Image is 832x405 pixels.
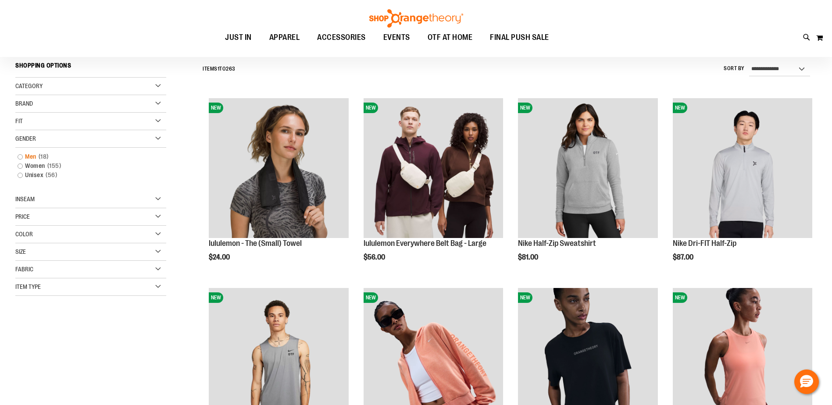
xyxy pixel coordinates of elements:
[15,117,23,124] span: Fit
[518,292,532,303] span: NEW
[203,62,236,76] h2: Items to
[668,94,817,283] div: product
[364,103,378,113] span: NEW
[481,28,558,48] a: FINAL PUSH SALE
[43,171,59,180] span: 56
[317,28,366,47] span: ACCESSORIES
[518,98,657,239] a: Nike Half-Zip SweatshirtNEW
[518,103,532,113] span: NEW
[794,369,819,394] button: Hello, have a question? Let’s chat.
[209,239,302,248] a: lululemon - The (Small) Towel
[518,98,657,238] img: Nike Half-Zip Sweatshirt
[15,195,35,202] span: Inseam
[364,239,486,248] a: lululemon Everywhere Belt Bag - Large
[209,98,348,238] img: lululemon - The (Small) Towel
[15,100,33,107] span: Brand
[15,266,33,273] span: Fabric
[490,28,549,47] span: FINAL PUSH SALE
[13,152,158,161] a: Men18
[518,253,539,261] span: $81.00
[15,248,26,255] span: Size
[13,171,158,180] a: Unisex56
[673,253,695,261] span: $87.00
[428,28,473,47] span: OTF AT HOME
[15,283,41,290] span: Item Type
[209,292,223,303] span: NEW
[359,94,507,283] div: product
[724,65,745,72] label: Sort By
[518,239,596,248] a: Nike Half-Zip Sweatshirt
[209,253,231,261] span: $24.00
[308,28,375,48] a: ACCESSORIES
[36,152,51,161] span: 18
[375,28,419,48] a: EVENTS
[673,103,687,113] span: NEW
[13,161,158,171] a: Women155
[383,28,410,47] span: EVENTS
[225,28,252,47] span: JUST IN
[15,82,43,89] span: Category
[673,98,812,238] img: Nike Dri-FIT Half-Zip
[209,103,223,113] span: NEW
[364,98,503,239] a: lululemon Everywhere Belt Bag - LargeNEW
[364,253,386,261] span: $56.00
[15,213,30,220] span: Price
[673,239,736,248] a: Nike Dri-FIT Half-Zip
[218,66,220,72] span: 1
[673,98,812,239] a: Nike Dri-FIT Half-ZipNEW
[15,58,166,78] strong: Shopping Options
[261,28,309,47] a: APPAREL
[368,9,464,28] img: Shop Orangetheory
[204,94,353,283] div: product
[673,292,687,303] span: NEW
[15,135,36,142] span: Gender
[269,28,300,47] span: APPAREL
[364,98,503,238] img: lululemon Everywhere Belt Bag - Large
[216,28,261,48] a: JUST IN
[226,66,236,72] span: 263
[15,231,33,238] span: Color
[364,292,378,303] span: NEW
[209,98,348,239] a: lululemon - The (Small) TowelNEW
[419,28,482,48] a: OTF AT HOME
[514,94,662,283] div: product
[45,161,64,171] span: 155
